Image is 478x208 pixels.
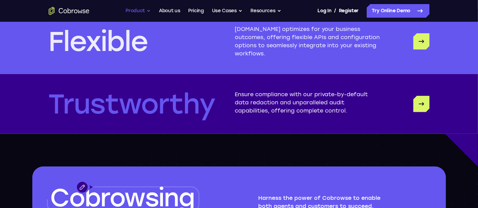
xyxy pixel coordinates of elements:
a: Trustworthy [413,96,430,112]
a: Flexible [413,33,430,50]
p: Trustworthy [49,90,215,118]
span: / [334,7,336,15]
a: About us [159,4,180,18]
a: Log In [318,4,331,18]
button: Resources [251,4,281,18]
a: Go to the home page [49,7,89,15]
p: Ensure compliance with our private-by-default data redaction and unparalleled audit capabilities,... [235,90,381,118]
a: Pricing [188,4,204,18]
button: Product [126,4,151,18]
p: Flexible [49,28,148,55]
a: Try Online Demo [367,4,430,18]
a: Register [339,4,359,18]
p: [DOMAIN_NAME] optimizes for your business outcomes, offering flexible APIs and configuration opti... [235,25,381,58]
button: Use Cases [212,4,243,18]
